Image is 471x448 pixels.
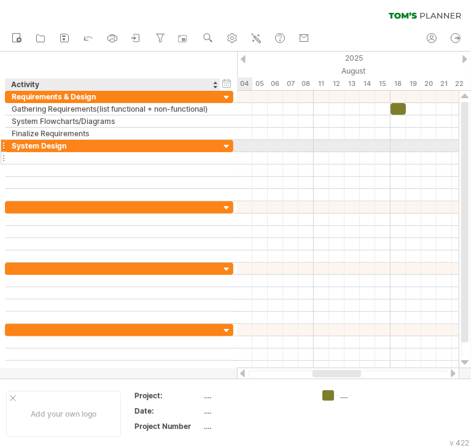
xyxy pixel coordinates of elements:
div: Date: [134,406,202,416]
div: Finalize Requirements [12,128,214,139]
div: Friday, 22 August 2025 [452,77,467,90]
div: Wednesday, 6 August 2025 [268,77,283,90]
div: Add your own logo [6,391,121,437]
div: Wednesday, 20 August 2025 [421,77,437,90]
div: Monday, 18 August 2025 [391,77,406,90]
div: Thursday, 21 August 2025 [437,77,452,90]
div: Project Number [134,421,202,431]
div: Gathering Requirements(list functional + non-functional) [12,103,214,115]
div: v 422 [450,438,469,447]
div: Tuesday, 12 August 2025 [329,77,344,90]
div: System Design [12,140,214,152]
div: .... [340,390,407,401]
div: Monday, 11 August 2025 [314,77,329,90]
div: Friday, 8 August 2025 [298,77,314,90]
div: Monday, 4 August 2025 [237,77,252,90]
div: .... [204,390,308,401]
div: Wednesday, 13 August 2025 [344,77,360,90]
div: .... [204,421,308,431]
div: Project: [134,390,202,401]
div: Friday, 15 August 2025 [375,77,391,90]
div: Requirements & Design [12,91,214,102]
div: System Flowcharts/Diagrams [12,115,214,127]
div: Tuesday, 5 August 2025 [252,77,268,90]
div: Tuesday, 19 August 2025 [406,77,421,90]
div: .... [204,406,308,416]
div: Thursday, 7 August 2025 [283,77,298,90]
div: Thursday, 14 August 2025 [360,77,375,90]
div: Activity [11,79,213,91]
